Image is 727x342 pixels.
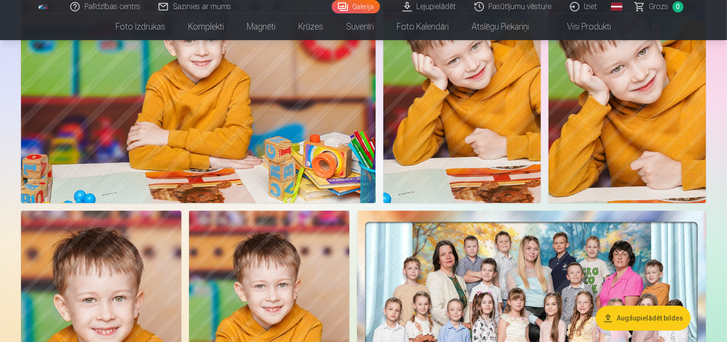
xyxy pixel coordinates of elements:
[596,306,691,331] button: Augšupielādēt bildes
[541,13,623,40] a: Visi produkti
[335,13,386,40] a: Suvenīri
[673,1,684,12] span: 0
[236,13,287,40] a: Magnēti
[287,13,335,40] a: Krūzes
[649,1,669,12] span: Grozs
[105,13,177,40] a: Foto izdrukas
[38,4,49,10] img: /fa1
[461,13,541,40] a: Atslēgu piekariņi
[386,13,461,40] a: Foto kalendāri
[177,13,236,40] a: Komplekti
